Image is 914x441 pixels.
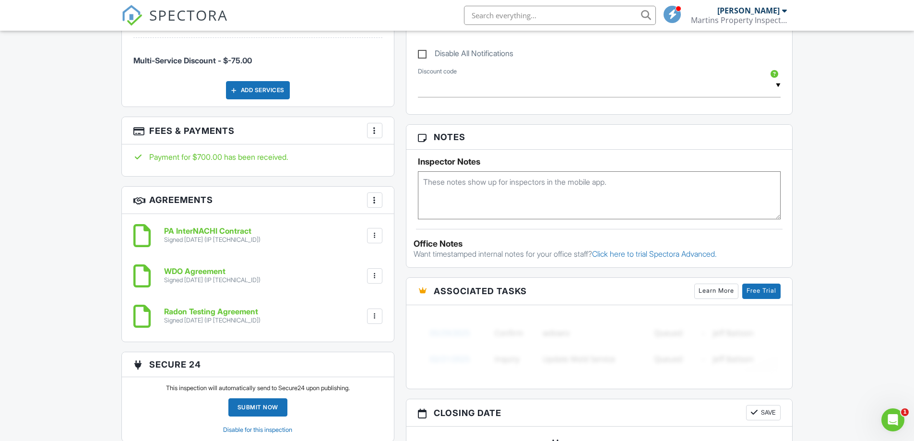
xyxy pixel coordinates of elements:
[164,267,261,276] h6: WDO Agreement
[406,125,793,150] h3: Notes
[226,81,290,99] div: Add Services
[691,15,787,25] div: Martins Property Inspection
[418,312,781,380] img: blurred-tasks-251b60f19c3f713f9215ee2a18cbf2105fc2d72fcd585247cf5e9ec0c957c1dd.png
[164,236,261,244] div: Signed [DATE] (IP [TECHNICAL_ID])
[164,317,261,324] div: Signed [DATE] (IP [TECHNICAL_ID])
[418,67,457,76] label: Discount code
[121,13,228,33] a: SPECTORA
[122,352,394,377] h3: Secure 24
[901,408,909,416] span: 1
[418,157,781,167] h5: Inspector Notes
[164,308,261,316] h6: Radon Testing Agreement
[434,285,527,298] span: Associated Tasks
[164,308,261,324] a: Radon Testing Agreement Signed [DATE] (IP [TECHNICAL_ID])
[592,249,717,259] a: Click here to trial Spectora Advanced.
[121,5,142,26] img: The Best Home Inspection Software - Spectora
[881,408,904,431] iframe: Intercom live chat
[464,6,656,25] input: Search everything...
[164,227,261,236] h6: PA InterNACHI Contract
[133,56,252,65] span: Multi-Service Discount - $-75.00
[133,38,382,73] li: Manual fee: Multi-Service Discount
[742,284,781,299] a: Free Trial
[133,152,382,162] div: Payment for $700.00 has been received.
[122,187,394,214] h3: Agreements
[228,398,287,417] a: Submit Now
[694,284,738,299] a: Learn More
[164,267,261,284] a: WDO Agreement Signed [DATE] (IP [TECHNICAL_ID])
[166,384,350,392] p: This inspection will automatically send to Secure24 upon publishing.
[414,249,785,259] p: Want timestamped internal notes for your office staff?
[418,49,513,61] label: Disable All Notifications
[434,406,501,419] span: Closing date
[122,117,394,144] h3: Fees & Payments
[414,239,785,249] div: Office Notes
[164,276,261,284] div: Signed [DATE] (IP [TECHNICAL_ID])
[746,405,781,420] button: Save
[223,426,292,433] a: Disable for this inspection
[149,5,228,25] span: SPECTORA
[717,6,780,15] div: [PERSON_NAME]
[164,227,261,244] a: PA InterNACHI Contract Signed [DATE] (IP [TECHNICAL_ID])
